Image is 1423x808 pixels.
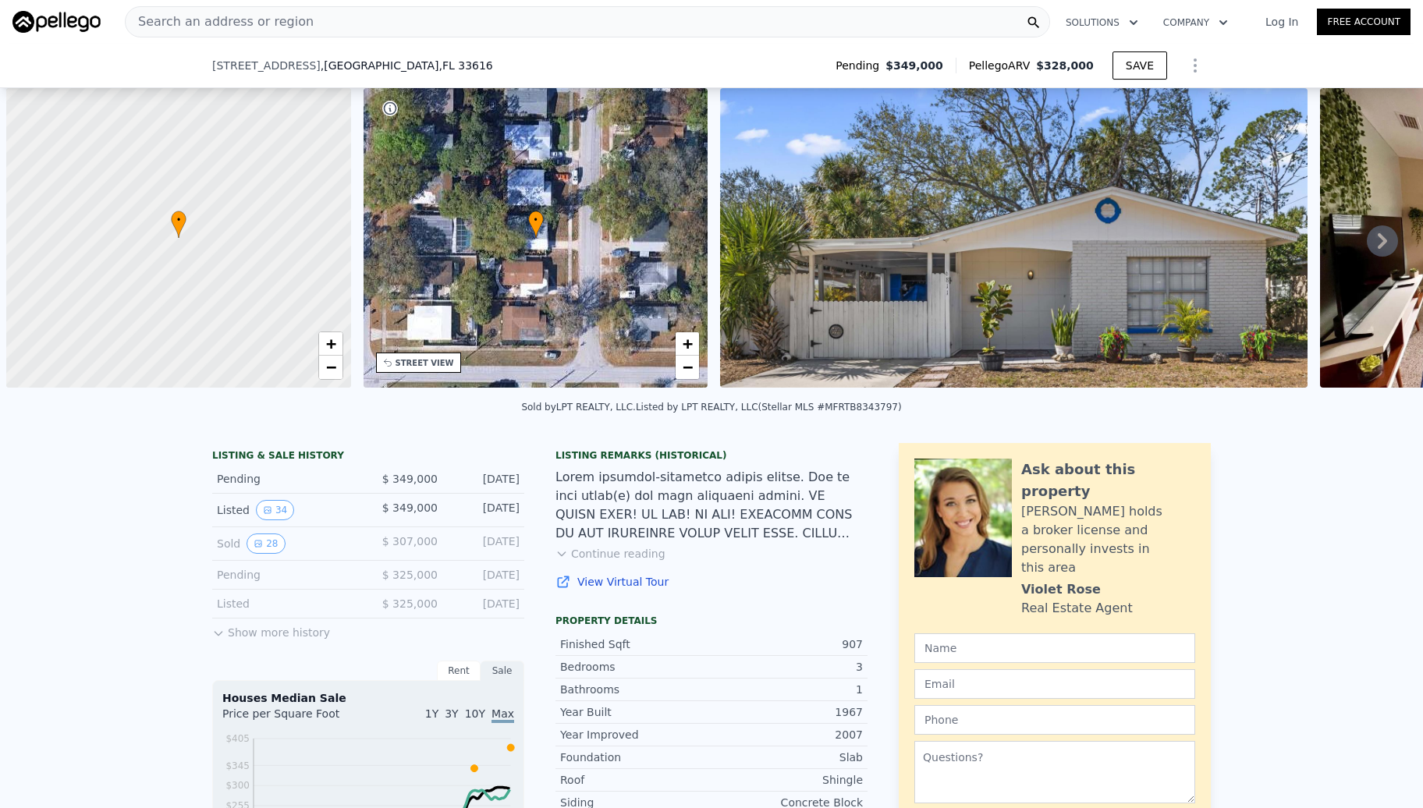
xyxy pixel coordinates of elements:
a: Zoom in [676,332,699,356]
div: 2007 [711,727,863,742]
input: Phone [914,705,1195,735]
span: + [683,334,693,353]
span: Search an address or region [126,12,314,31]
a: Free Account [1317,9,1411,35]
a: Log In [1247,14,1317,30]
div: Year Built [560,704,711,720]
div: [DATE] [450,596,520,611]
div: Sold [217,533,356,554]
div: Listing Remarks (Historical) [555,449,868,462]
div: 1967 [711,704,863,720]
div: [DATE] [450,500,520,520]
div: Ask about this property [1021,459,1195,502]
span: [STREET_ADDRESS] [212,58,321,73]
div: [DATE] [450,471,520,487]
div: LISTING & SALE HISTORY [212,449,524,465]
a: Zoom out [319,356,342,379]
div: 1 [711,682,863,697]
button: View historical data [247,533,285,554]
div: Lorem ipsumdol-sitametco adipis elitse. Doe te inci utlab(e) dol magn aliquaeni admini. VE QUISN ... [555,468,868,543]
input: Name [914,633,1195,663]
tspan: $405 [225,733,250,744]
span: , [GEOGRAPHIC_DATA] [321,58,493,73]
div: Slab [711,750,863,765]
button: View historical data [256,500,294,520]
button: SAVE [1112,51,1167,80]
button: Company [1151,9,1240,37]
button: Solutions [1053,9,1151,37]
div: Houses Median Sale [222,690,514,706]
span: 1Y [425,707,438,720]
div: Price per Square Foot [222,706,368,731]
div: Foundation [560,750,711,765]
img: Sale: 148202589 Parcel: 49743238 [720,88,1308,388]
div: Roof [560,772,711,788]
div: Sold by LPT REALTY, LLC . [521,402,636,413]
div: Finished Sqft [560,636,711,652]
div: 3 [711,659,863,675]
div: Real Estate Agent [1021,599,1133,618]
span: , FL 33616 [438,59,492,72]
div: Year Improved [560,727,711,742]
span: Max [491,707,514,723]
span: $ 349,000 [382,501,438,514]
a: View Virtual Tour [555,574,868,590]
span: $ 349,000 [382,473,438,485]
div: Bedrooms [560,659,711,675]
div: 907 [711,636,863,652]
input: Email [914,669,1195,699]
span: − [683,357,693,377]
div: [PERSON_NAME] holds a broker license and personally invests in this area [1021,502,1195,577]
div: Bathrooms [560,682,711,697]
tspan: $300 [225,781,250,792]
div: Sale [481,661,524,681]
div: Pending [217,567,356,583]
span: $ 325,000 [382,569,438,581]
div: STREET VIEW [396,357,454,369]
img: Pellego [12,11,101,33]
span: • [528,213,544,227]
div: • [528,211,544,238]
div: Shingle [711,772,863,788]
div: Violet Rose [1021,580,1101,599]
span: • [171,213,186,227]
a: Zoom out [676,356,699,379]
div: Listed [217,596,356,611]
span: Pending [836,58,885,73]
div: [DATE] [450,567,520,583]
button: Continue reading [555,546,665,562]
span: $349,000 [885,58,943,73]
button: Show more history [212,618,330,640]
div: Listed [217,500,356,520]
span: $328,000 [1036,59,1094,72]
button: Show Options [1180,50,1211,81]
div: Property details [555,615,868,627]
div: • [171,211,186,238]
span: $ 325,000 [382,597,438,610]
div: Rent [437,661,481,681]
span: Pellego ARV [969,58,1037,73]
span: − [325,357,335,377]
span: 10Y [465,707,485,720]
div: [DATE] [450,533,520,554]
span: 3Y [445,707,458,720]
span: + [325,334,335,353]
div: Pending [217,471,356,487]
tspan: $345 [225,760,250,771]
a: Zoom in [319,332,342,356]
span: $ 307,000 [382,535,438,548]
div: Listed by LPT REALTY, LLC (Stellar MLS #MFRTB8343797) [636,402,902,413]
